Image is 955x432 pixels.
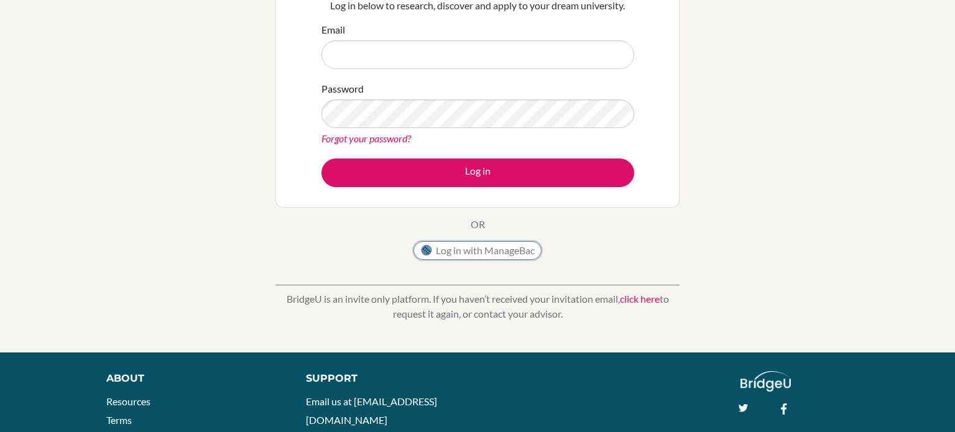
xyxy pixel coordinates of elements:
a: Terms [106,414,132,426]
label: Password [321,81,364,96]
button: Log in [321,159,634,187]
p: OR [471,217,485,232]
a: Forgot your password? [321,132,411,144]
img: logo_white@2x-f4f0deed5e89b7ecb1c2cc34c3e3d731f90f0f143d5ea2071677605dd97b5244.png [740,371,791,392]
a: click here [620,293,660,305]
a: Email us at [EMAIL_ADDRESS][DOMAIN_NAME] [306,395,437,426]
button: Log in with ManageBac [413,241,542,260]
div: About [106,371,278,386]
p: BridgeU is an invite only platform. If you haven’t received your invitation email, to request it ... [275,292,680,321]
label: Email [321,22,345,37]
a: Resources [106,395,150,407]
div: Support [306,371,464,386]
